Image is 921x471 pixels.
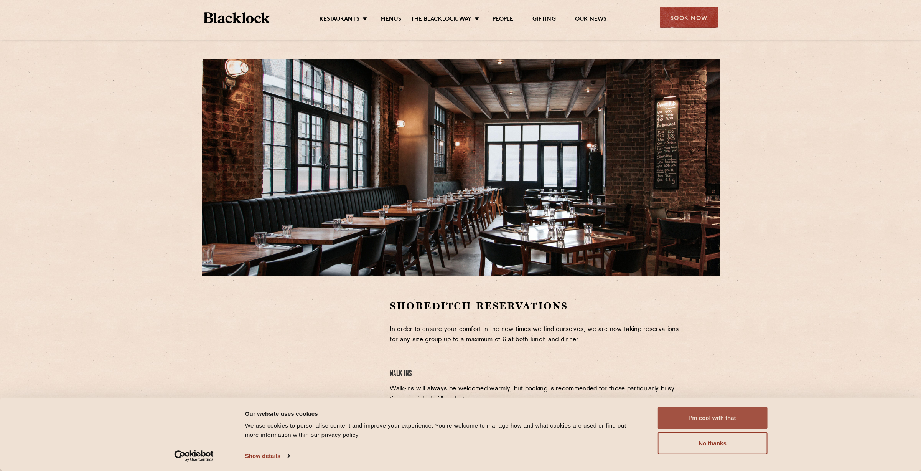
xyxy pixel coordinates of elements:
p: Walk-ins will always be welcomed warmly, but booking is recommended for those particularly busy t... [390,384,684,405]
button: I'm cool with that [658,407,768,429]
a: Show details [245,450,290,462]
img: BL_Textured_Logo-footer-cropped.svg [204,12,270,23]
h4: Walk Ins [390,369,684,379]
h2: Shoreditch Reservations [390,299,684,313]
a: Restaurants [320,16,359,24]
button: No thanks [658,432,768,454]
a: Our News [575,16,607,24]
a: Menus [381,16,401,24]
a: Usercentrics Cookiebot - opens in a new window [160,450,227,462]
div: We use cookies to personalise content and improve your experience. You're welcome to manage how a... [245,421,641,440]
iframe: OpenTable make booking widget [265,299,351,415]
a: People [493,16,513,24]
a: Gifting [532,16,555,24]
div: Our website uses cookies [245,409,641,418]
p: In order to ensure your comfort in the new times we find ourselves, we are now taking reservation... [390,324,684,345]
a: The Blacklock Way [411,16,471,24]
div: Book Now [660,7,718,28]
